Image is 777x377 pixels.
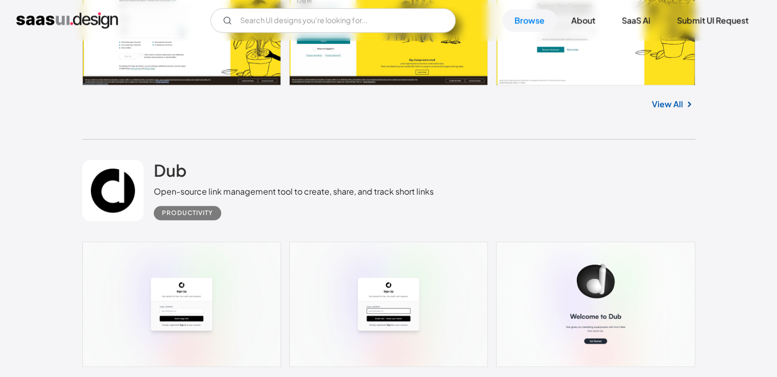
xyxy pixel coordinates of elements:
a: home [16,12,118,29]
h2: Dub [154,160,186,180]
form: Email Form [210,8,456,33]
div: Open-source link management tool to create, share, and track short links [154,185,434,198]
a: Submit UI Request [665,9,761,32]
a: View All [652,98,683,110]
a: About [559,9,607,32]
a: SaaS Ai [609,9,663,32]
a: Dub [154,160,186,185]
input: Search UI designs you're looking for... [210,8,456,33]
div: Productivity [162,207,213,219]
a: Browse [502,9,557,32]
